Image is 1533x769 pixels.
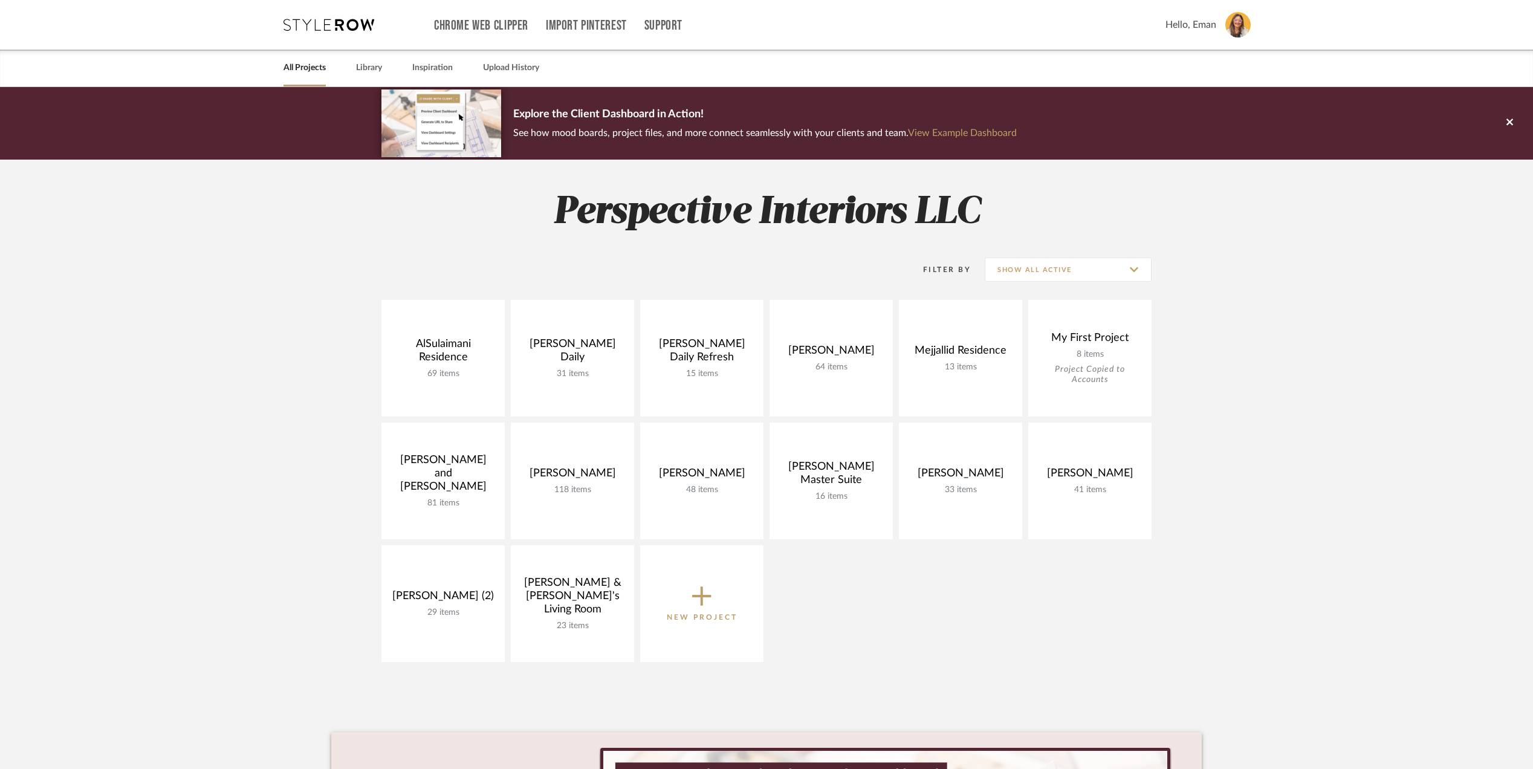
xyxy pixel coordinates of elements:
div: [PERSON_NAME] [909,467,1013,485]
div: AlSulaimani Residence [391,337,495,369]
div: [PERSON_NAME] Daily Refresh [650,337,754,369]
span: Hello, Eman [1165,18,1216,32]
div: 69 items [391,369,495,379]
div: [PERSON_NAME] (2) [391,589,495,608]
div: 29 items [391,608,495,618]
div: [PERSON_NAME] & [PERSON_NAME]'s Living Room [520,576,624,621]
div: [PERSON_NAME] [520,467,624,485]
div: My First Project [1038,331,1142,349]
p: Explore the Client Dashboard in Action! [513,105,1017,125]
a: Inspiration [412,60,453,76]
a: Library [356,60,382,76]
div: 41 items [1038,485,1142,495]
a: All Projects [284,60,326,76]
a: View Example Dashboard [908,128,1017,138]
img: d5d033c5-7b12-40c2-a960-1ecee1989c38.png [381,89,501,157]
div: 64 items [779,362,883,372]
button: New Project [640,545,763,662]
p: See how mood boards, project files, and more connect seamlessly with your clients and team. [513,125,1017,141]
div: [PERSON_NAME] [1038,467,1142,485]
div: 16 items [779,492,883,502]
div: Filter By [907,264,971,276]
div: 33 items [909,485,1013,495]
div: Mejjallid Residence [909,344,1013,362]
div: Project Copied to Accounts [1038,365,1142,385]
div: 48 items [650,485,754,495]
div: [PERSON_NAME] and [PERSON_NAME] [391,453,495,498]
div: [PERSON_NAME] [650,467,754,485]
div: [PERSON_NAME] [779,344,883,362]
div: 8 items [1038,349,1142,360]
a: Support [644,21,682,31]
div: 31 items [520,369,624,379]
div: 118 items [520,485,624,495]
div: 15 items [650,369,754,379]
img: avatar [1225,12,1251,37]
div: [PERSON_NAME] Daily [520,337,624,369]
div: 13 items [909,362,1013,372]
div: 23 items [520,621,624,631]
div: 81 items [391,498,495,508]
a: Import Pinterest [546,21,627,31]
a: Upload History [483,60,539,76]
div: [PERSON_NAME] Master Suite [779,460,883,492]
p: New Project [667,611,737,623]
h2: Perspective Interiors LLC [331,190,1202,235]
a: Chrome Web Clipper [434,21,528,31]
